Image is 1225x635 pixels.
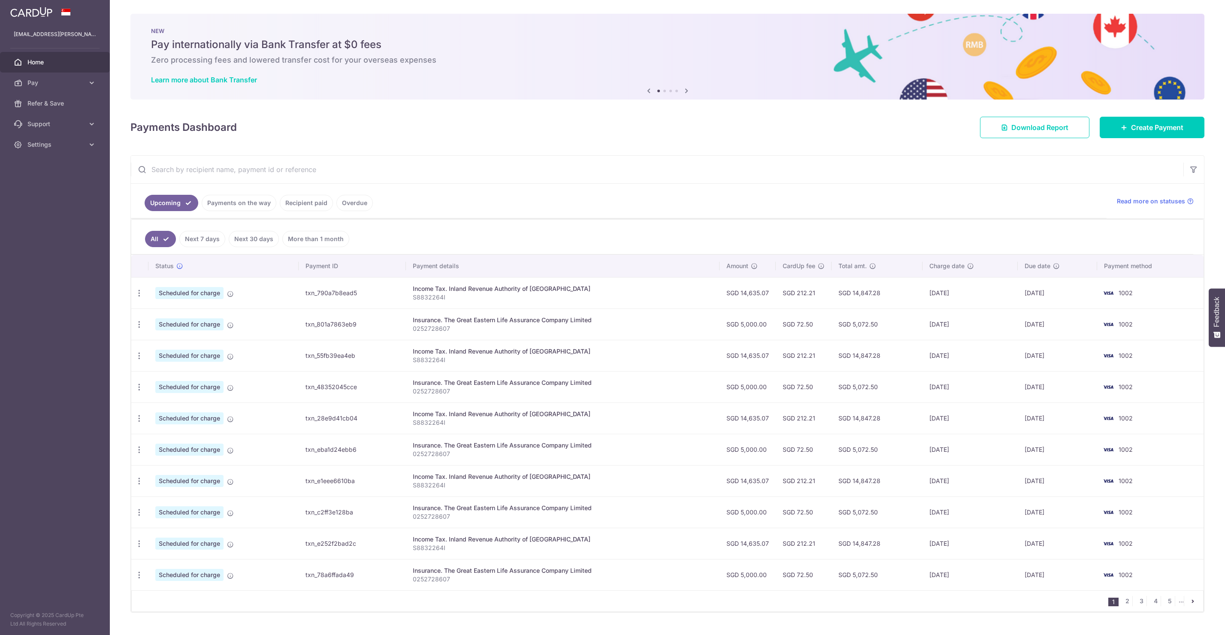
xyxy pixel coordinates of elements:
th: Payment details [406,255,720,277]
img: Bank Card [1100,413,1117,423]
span: 1002 [1119,414,1133,422]
span: Scheduled for charge [155,350,224,362]
span: 1002 [1119,383,1133,390]
span: 1002 [1119,289,1133,296]
td: SGD 5,000.00 [720,371,776,402]
td: txn_28e9d41cb04 [299,402,405,434]
td: SGD 5,072.50 [832,496,923,528]
td: SGD 14,847.28 [832,528,923,559]
button: Feedback - Show survey [1209,288,1225,347]
h5: Pay internationally via Bank Transfer at $0 fees [151,38,1184,51]
img: Bank Card [1100,319,1117,330]
iframe: Opens a widget where you can find more information [1170,609,1216,631]
img: Bank transfer banner [130,14,1204,100]
td: SGD 5,072.50 [832,434,923,465]
img: Bank Card [1100,507,1117,517]
input: Search by recipient name, payment id or reference [131,156,1183,183]
a: All [145,231,176,247]
span: Scheduled for charge [155,538,224,550]
div: Income Tax. Inland Revenue Authority of [GEOGRAPHIC_DATA] [413,535,713,544]
td: [DATE] [1018,434,1098,465]
p: 0252728607 [413,575,713,584]
td: [DATE] [1018,402,1098,434]
p: 0252728607 [413,450,713,458]
p: S8832264I [413,544,713,552]
div: Insurance. The Great Eastern Life Assurance Company Limited [413,316,713,324]
li: 1 [1108,598,1119,606]
a: Next 7 days [179,231,225,247]
td: SGD 14,635.07 [720,528,776,559]
img: CardUp [10,7,52,17]
span: Read more on statuses [1117,197,1185,206]
a: 4 [1150,596,1161,606]
td: SGD 72.50 [776,559,832,590]
td: SGD 212.21 [776,528,832,559]
span: Scheduled for charge [155,569,224,581]
span: Scheduled for charge [155,506,224,518]
td: SGD 5,072.50 [832,371,923,402]
p: 0252728607 [413,512,713,521]
td: txn_eba1d24ebb6 [299,434,405,465]
span: Download Report [1011,122,1068,133]
div: Insurance. The Great Eastern Life Assurance Company Limited [413,441,713,450]
span: Total amt. [838,262,867,270]
td: [DATE] [923,308,1018,340]
div: Income Tax. Inland Revenue Authority of [GEOGRAPHIC_DATA] [413,410,713,418]
img: Bank Card [1100,351,1117,361]
span: 1002 [1119,571,1133,578]
p: S8832264I [413,418,713,427]
a: Create Payment [1100,117,1204,138]
td: [DATE] [1018,559,1098,590]
p: 0252728607 [413,387,713,396]
div: Income Tax. Inland Revenue Authority of [GEOGRAPHIC_DATA] [413,347,713,356]
td: txn_c2ff3e128ba [299,496,405,528]
span: Feedback [1213,297,1221,327]
nav: pager [1108,591,1203,611]
span: Scheduled for charge [155,475,224,487]
td: SGD 212.21 [776,465,832,496]
td: SGD 5,072.50 [832,308,923,340]
td: [DATE] [923,559,1018,590]
span: 1002 [1119,352,1133,359]
td: [DATE] [923,402,1018,434]
span: Scheduled for charge [155,381,224,393]
th: Payment ID [299,255,405,277]
p: [EMAIL_ADDRESS][PERSON_NAME][DOMAIN_NAME] [14,30,96,39]
img: Bank Card [1100,538,1117,549]
td: [DATE] [923,340,1018,371]
td: SGD 72.50 [776,496,832,528]
div: Insurance. The Great Eastern Life Assurance Company Limited [413,378,713,387]
td: SGD 212.21 [776,340,832,371]
li: ... [1179,596,1184,606]
span: Home [27,58,84,67]
td: SGD 14,635.07 [720,465,776,496]
img: Bank Card [1100,570,1117,580]
td: txn_e252f2bad2c [299,528,405,559]
span: Support [27,120,84,128]
p: S8832264I [413,356,713,364]
div: Income Tax. Inland Revenue Authority of [GEOGRAPHIC_DATA] [413,472,713,481]
td: [DATE] [923,496,1018,528]
td: SGD 14,635.07 [720,340,776,371]
span: Scheduled for charge [155,287,224,299]
td: SGD 5,000.00 [720,559,776,590]
a: Read more on statuses [1117,197,1194,206]
img: Bank Card [1100,476,1117,486]
td: [DATE] [1018,528,1098,559]
div: Income Tax. Inland Revenue Authority of [GEOGRAPHIC_DATA] [413,284,713,293]
td: SGD 72.50 [776,308,832,340]
td: SGD 5,072.50 [832,559,923,590]
td: txn_55fb39ea4eb [299,340,405,371]
td: txn_790a7b8ead5 [299,277,405,308]
a: More than 1 month [282,231,349,247]
td: txn_78a6ffada49 [299,559,405,590]
span: Status [155,262,174,270]
td: SGD 72.50 [776,434,832,465]
img: Bank Card [1100,382,1117,392]
a: Learn more about Bank Transfer [151,76,257,84]
span: Settings [27,140,84,149]
a: 2 [1122,596,1132,606]
span: Scheduled for charge [155,444,224,456]
div: Insurance. The Great Eastern Life Assurance Company Limited [413,504,713,512]
h4: Payments Dashboard [130,120,237,135]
